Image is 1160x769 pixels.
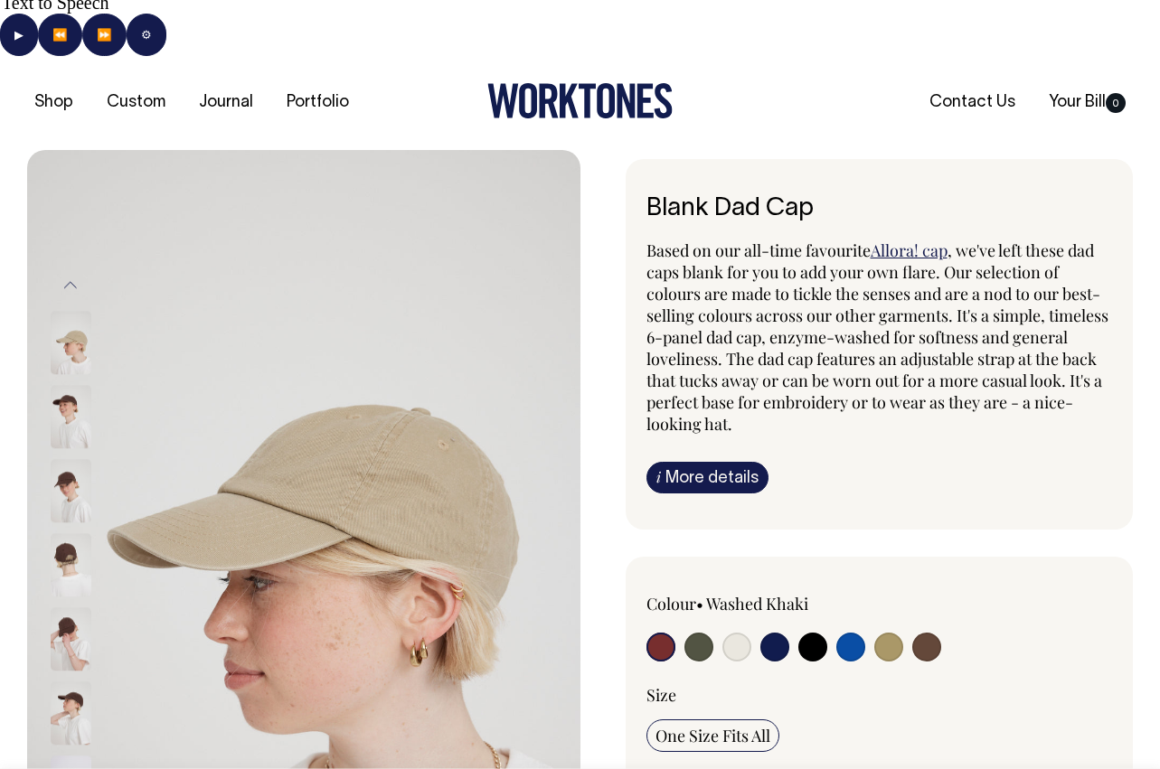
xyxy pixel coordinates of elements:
img: espresso [51,385,91,448]
span: , we've left these dad caps blank for you to add your own flare. Our selection of colours are mad... [646,239,1108,435]
span: i [656,467,661,486]
a: Custom [99,88,173,117]
h6: Blank Dad Cap [646,195,1113,223]
a: Shop [27,88,80,117]
span: • [696,593,703,614]
button: Forward [82,14,127,56]
span: Based on our all-time favourite [646,239,871,261]
a: iMore details [646,462,769,493]
button: Settings [127,14,166,56]
div: Size [646,684,1113,706]
a: Allora! cap [871,239,948,261]
label: Washed Khaki [706,593,808,614]
img: espresso [51,607,91,671]
a: Portfolio [279,88,356,117]
img: espresso [51,681,91,745]
img: espresso [51,459,91,522]
button: Previous [38,14,82,56]
span: One Size Fits All [655,725,770,746]
span: 0 [1106,93,1126,113]
button: Previous [57,265,84,305]
img: washed-khaki [51,311,91,374]
input: One Size Fits All [646,719,779,752]
a: Your Bill0 [1042,88,1133,117]
a: Contact Us [922,88,1023,117]
img: espresso [51,533,91,596]
div: Colour [646,593,833,614]
a: Journal [192,88,260,117]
